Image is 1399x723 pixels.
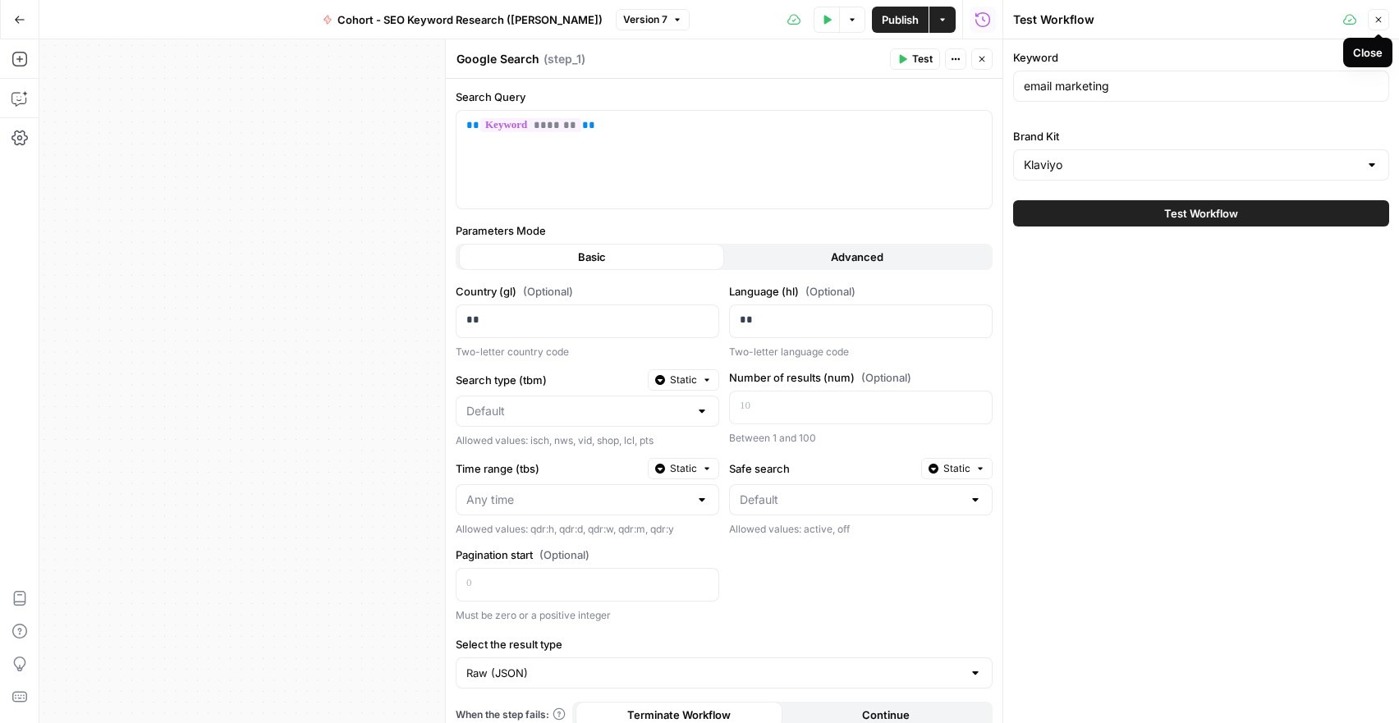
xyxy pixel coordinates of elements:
[729,369,993,386] label: Number of results (num)
[456,283,719,300] label: Country (gl)
[729,431,993,446] div: Between 1 and 100
[456,222,993,239] label: Parameters Mode
[831,249,883,265] span: Advanced
[1164,205,1238,222] span: Test Workflow
[1013,128,1389,144] label: Brand Kit
[456,433,719,448] div: Allowed values: isch, nws, vid, shop, lcl, pts
[670,373,697,387] span: Static
[456,707,566,722] a: When the step fails:
[648,369,719,391] button: Static
[456,345,719,359] div: Two-letter country code
[729,522,993,537] div: Allowed values: active, off
[456,547,719,563] label: Pagination start
[861,369,911,386] span: (Optional)
[724,244,989,270] button: Advanced
[627,707,731,723] span: Terminate Workflow
[943,461,970,476] span: Static
[456,372,641,388] label: Search type (tbm)
[890,48,940,70] button: Test
[466,403,689,419] input: Default
[456,89,993,105] label: Search Query
[921,458,993,479] button: Static
[313,7,612,33] button: Cohort - SEO Keyword Research ([PERSON_NAME])
[729,345,993,359] div: Two-letter language code
[466,665,962,681] input: Raw (JSON)
[805,283,855,300] span: (Optional)
[882,11,919,28] span: Publish
[729,283,993,300] label: Language (hl)
[1013,49,1389,66] label: Keyword
[523,283,573,300] span: (Optional)
[539,547,589,563] span: (Optional)
[912,52,933,66] span: Test
[1013,200,1389,227] button: Test Workflow
[740,492,962,508] input: Default
[544,51,585,67] span: ( step_1 )
[578,249,606,265] span: Basic
[337,11,603,28] span: Cohort - SEO Keyword Research ([PERSON_NAME])
[466,492,689,508] input: Any time
[872,7,929,33] button: Publish
[670,461,697,476] span: Static
[862,707,910,723] span: Continue
[456,460,641,477] label: Time range (tbs)
[456,608,719,623] div: Must be zero or a positive integer
[456,51,539,67] textarea: Google Search
[1024,157,1359,173] input: Klaviyo
[456,522,719,537] div: Allowed values: qdr:h, qdr:d, qdr:w, qdr:m, qdr:y
[623,12,667,27] span: Version 7
[729,460,915,477] label: Safe search
[616,9,690,30] button: Version 7
[456,636,993,652] label: Select the result type
[648,458,719,479] button: Static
